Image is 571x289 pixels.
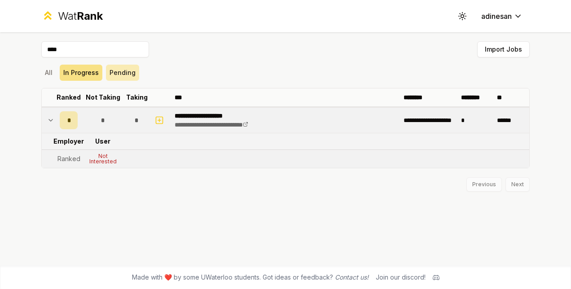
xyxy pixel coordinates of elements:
[474,8,530,24] button: adinesan
[481,11,512,22] span: adinesan
[335,273,369,281] a: Contact us!
[132,273,369,282] span: Made with ❤️ by some UWaterloo students. Got ideas or feedback?
[60,65,102,81] button: In Progress
[58,9,103,23] div: Wat
[57,93,81,102] p: Ranked
[477,41,530,57] button: Import Jobs
[77,9,103,22] span: Rank
[376,273,426,282] div: Join our discord!
[41,9,103,23] a: WatRank
[85,153,121,164] div: Not Interested
[106,65,139,81] button: Pending
[57,154,80,163] div: Ranked
[56,133,81,149] td: Employer
[86,93,120,102] p: Not Taking
[126,93,148,102] p: Taking
[41,65,56,81] button: All
[81,133,124,149] td: User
